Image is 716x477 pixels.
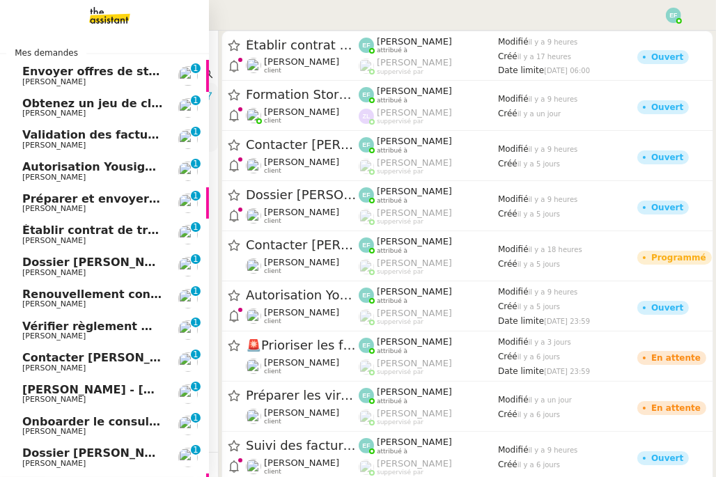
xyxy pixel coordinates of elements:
span: [PERSON_NAME] [377,107,452,118]
img: users%2FSg6jQljroSUGpSfKFUOPmUmNaZ23%2Favatar%2FUntitled.png [178,352,198,372]
span: Envoyer offres de stage aux écoles [22,65,242,78]
span: il y a 5 jours [517,160,560,168]
span: Suivi des factures fournisseurs en attente de paiement - 1 octobre 2025 [246,439,359,452]
span: il y a 9 heures [529,446,578,454]
span: Onboarder le consultant [PERSON_NAME] [22,415,283,428]
span: [PERSON_NAME] [377,336,452,347]
span: Contacter [PERSON_NAME] Facture [246,239,359,251]
span: Modifié [498,287,529,297]
span: [PERSON_NAME] [264,407,339,418]
p: 1 [193,318,199,330]
nz-badge-sup: 1 [191,159,201,169]
app-user-detailed-label: client [246,458,359,476]
span: [PERSON_NAME] [377,258,452,268]
img: svg [359,87,374,102]
p: 1 [193,382,199,394]
span: attribué à [377,47,407,54]
app-user-label: suppervisé par [359,208,498,226]
span: suppervisé par [377,68,423,76]
span: [PERSON_NAME] [377,208,452,218]
span: il y a 9 heures [529,38,578,46]
span: [PERSON_NAME] [22,204,86,213]
img: users%2FyQfMwtYgTqhRP2YHWHmG2s2LYaD3%2Favatar%2Fprofile-pic.png [359,209,374,224]
div: Ouvert [651,153,683,162]
span: Créé [498,52,517,61]
app-user-label: attribué à [359,186,498,204]
span: il y a 5 jours [517,210,560,218]
span: [PERSON_NAME] [22,363,86,373]
app-user-detailed-label: client [246,56,359,75]
span: suppervisé par [377,268,423,276]
span: Autorisation Yousign à [PERSON_NAME] [22,160,272,173]
span: [PERSON_NAME] [377,157,452,168]
span: il y a 6 jours [517,411,560,419]
span: Modifié [498,94,529,104]
span: [PERSON_NAME] [22,459,86,468]
img: users%2FyQfMwtYgTqhRP2YHWHmG2s2LYaD3%2Favatar%2Fprofile-pic.png [359,159,374,174]
span: [PERSON_NAME] [22,395,86,404]
img: users%2FCygQWYDBOPOznN603WeuNE1Nrh52%2Favatar%2F30207385-4d55-4b71-b239-1e3378469e4a [178,320,198,340]
app-user-detailed-label: client [246,157,359,175]
p: 1 [193,95,199,108]
span: Modifié [498,445,529,455]
span: Date limite [498,316,544,326]
img: users%2FyvxEJYJHzmOhJToCsQnXpEIzsAg2%2Favatar%2F14aef167-49c0-41e5-a805-14c66aba2304 [246,409,261,424]
span: attribué à [377,147,407,155]
span: [PERSON_NAME] [377,36,452,47]
nz-badge-sup: 1 [191,286,201,296]
span: Modifié [498,194,529,204]
img: users%2FyQfMwtYgTqhRP2YHWHmG2s2LYaD3%2Favatar%2Fprofile-pic.png [359,58,374,74]
p: 1 [193,350,199,362]
span: [PERSON_NAME] [377,286,452,297]
app-user-label: suppervisé par [359,107,498,125]
span: [PERSON_NAME] [377,458,452,469]
app-user-detailed-label: client [246,307,359,325]
span: [PERSON_NAME] [377,186,452,196]
p: 1 [193,413,199,425]
app-user-label: suppervisé par [359,258,498,276]
app-user-label: attribué à [359,36,498,54]
span: client [264,468,281,476]
span: Mes demandes [6,46,86,60]
span: [PERSON_NAME] [377,86,452,96]
img: users%2FyQfMwtYgTqhRP2YHWHmG2s2LYaD3%2Favatar%2Fprofile-pic.png [359,409,374,425]
span: [PERSON_NAME] [377,358,452,368]
app-user-detailed-label: client [246,107,359,125]
div: En attente [651,354,701,362]
p: 1 [193,127,199,139]
span: [PERSON_NAME] [264,357,339,368]
p: 1 [193,159,199,171]
span: [PERSON_NAME] [264,157,339,167]
span: [PERSON_NAME] [264,56,339,67]
span: [PERSON_NAME] [22,268,86,277]
span: Contacter [PERSON_NAME] [246,139,359,151]
span: Autorisation Yousign à [PERSON_NAME] [246,289,359,302]
span: [PERSON_NAME] [264,307,339,318]
span: Renouvellement contrat Opale STOCCO [22,288,269,301]
img: users%2FSg6jQljroSUGpSfKFUOPmUmNaZ23%2Favatar%2FUntitled.png [178,416,198,435]
span: client [264,418,281,425]
app-user-label: suppervisé par [359,157,498,175]
span: attribué à [377,197,407,205]
span: il y a un jour [529,396,572,404]
img: users%2FSg6jQljroSUGpSfKFUOPmUmNaZ23%2Favatar%2FUntitled.png [178,257,198,276]
p: 1 [193,254,199,267]
p: 1 [193,191,199,203]
span: il y a 9 heures [529,95,578,103]
span: [PERSON_NAME] [264,107,339,117]
span: client [264,368,281,375]
img: users%2FyQfMwtYgTqhRP2YHWHmG2s2LYaD3%2Favatar%2Fprofile-pic.png [359,359,374,375]
app-user-label: suppervisé par [359,458,498,476]
span: [DATE] 23:59 [544,368,590,375]
span: client [264,67,281,75]
span: [PERSON_NAME] [264,207,339,217]
img: users%2FSg6jQljroSUGpSfKFUOPmUmNaZ23%2Favatar%2FUntitled.png [178,130,198,149]
span: Prioriser les factures Ezio de septembre [246,339,359,352]
span: suppervisé par [377,218,423,226]
span: [PERSON_NAME] [264,257,339,267]
app-user-label: suppervisé par [359,408,498,426]
img: svg [666,8,681,23]
app-user-detailed-label: client [246,357,359,375]
app-user-label: suppervisé par [359,308,498,326]
span: il y a 18 heures [529,246,582,253]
